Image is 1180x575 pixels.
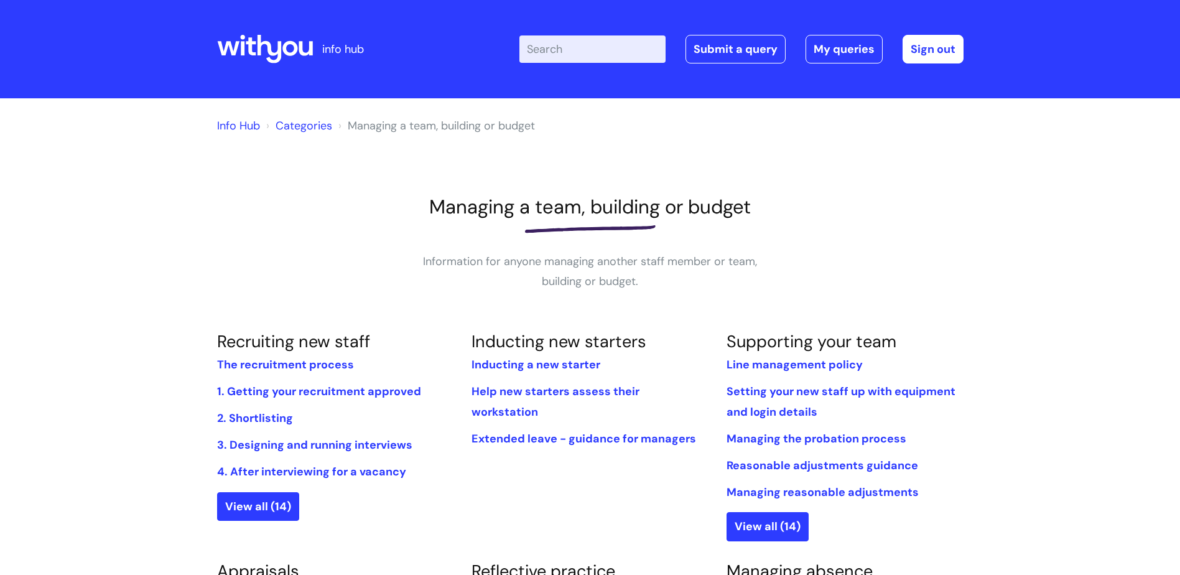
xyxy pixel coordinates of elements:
a: Line management policy [727,357,863,372]
h1: Managing a team, building or budget [217,195,964,218]
a: Inducting new starters [472,330,646,352]
a: Supporting your team [727,330,896,352]
a: View all (14) [217,492,299,521]
input: Search [519,35,666,63]
a: Inducting a new starter [472,357,600,372]
a: View all (14) [727,512,809,541]
a: Sign out [903,35,964,63]
a: 2. Shortlisting [217,411,293,426]
li: Solution home [263,116,332,136]
a: Submit a query [685,35,786,63]
a: Managing reasonable adjustments [727,485,919,500]
a: My queries [806,35,883,63]
a: Reasonable adjustments guidance [727,458,918,473]
a: Info Hub [217,118,260,133]
a: The recruitment process [217,357,354,372]
a: Managing the probation process [727,431,906,446]
a: Recruiting new staff [217,330,370,352]
a: Help new starters assess their workstation [472,384,639,419]
p: Information for anyone managing another staff member or team, building or budget. [404,251,777,292]
li: Managing a team, building or budget [335,116,535,136]
a: 1. Getting your recruitment approved [217,384,421,399]
a: Categories [276,118,332,133]
p: info hub [322,39,364,59]
div: | - [519,35,964,63]
a: Extended leave - guidance for managers [472,431,696,446]
a: 3. Designing and running interviews [217,437,412,452]
a: Setting your new staff up with equipment and login details [727,384,955,419]
a: 4. After interviewing for a vacancy [217,464,406,479]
